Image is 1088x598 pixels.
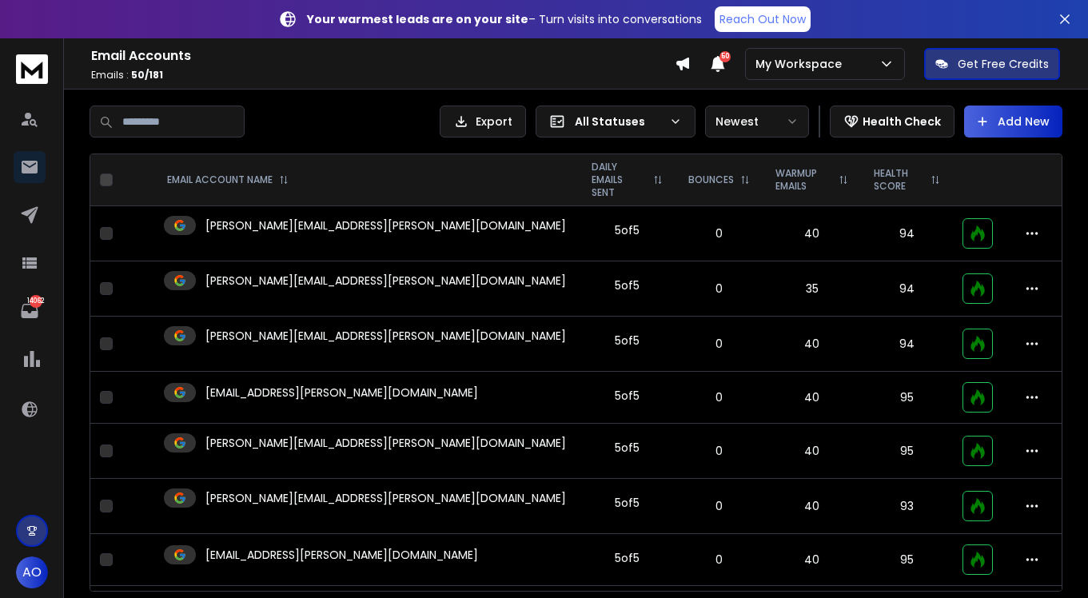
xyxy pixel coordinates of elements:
[874,167,924,193] p: HEALTH SCORE
[615,222,640,238] div: 5 of 5
[307,11,702,27] p: – Turn visits into conversations
[91,69,675,82] p: Emails :
[307,11,528,27] strong: Your warmest leads are on your site
[615,388,640,404] div: 5 of 5
[131,68,163,82] span: 50 / 181
[30,295,42,308] p: 14062
[205,547,478,563] p: [EMAIL_ADDRESS][PERSON_NAME][DOMAIN_NAME]
[705,106,809,138] button: Newest
[14,295,46,327] a: 14062
[688,173,734,186] p: BOUNCES
[205,273,566,289] p: [PERSON_NAME][EMAIL_ADDRESS][PERSON_NAME][DOMAIN_NAME]
[924,48,1060,80] button: Get Free Credits
[861,206,953,261] td: 94
[719,11,806,27] p: Reach Out Now
[615,277,640,293] div: 5 of 5
[964,106,1062,138] button: Add New
[91,46,675,66] h1: Email Accounts
[615,333,640,349] div: 5 of 5
[205,217,566,233] p: [PERSON_NAME][EMAIL_ADDRESS][PERSON_NAME][DOMAIN_NAME]
[685,389,753,405] p: 0
[763,372,861,424] td: 40
[167,173,289,186] div: EMAIL ACCOUNT NAME
[615,550,640,566] div: 5 of 5
[775,167,832,193] p: WARMUP EMAILS
[615,440,640,456] div: 5 of 5
[763,424,861,479] td: 40
[861,479,953,534] td: 93
[205,328,566,344] p: [PERSON_NAME][EMAIL_ADDRESS][PERSON_NAME][DOMAIN_NAME]
[863,114,941,130] p: Health Check
[440,106,526,138] button: Export
[685,498,753,514] p: 0
[861,372,953,424] td: 95
[685,281,753,297] p: 0
[685,443,753,459] p: 0
[755,56,848,72] p: My Workspace
[685,225,753,241] p: 0
[615,495,640,511] div: 5 of 5
[830,106,954,138] button: Health Check
[685,552,753,568] p: 0
[715,6,811,32] a: Reach Out Now
[16,54,48,84] img: logo
[763,206,861,261] td: 40
[861,534,953,586] td: 95
[861,317,953,372] td: 94
[205,385,478,401] p: [EMAIL_ADDRESS][PERSON_NAME][DOMAIN_NAME]
[763,317,861,372] td: 40
[763,479,861,534] td: 40
[719,51,731,62] span: 50
[958,56,1049,72] p: Get Free Credits
[763,261,861,317] td: 35
[575,114,663,130] p: All Statuses
[16,556,48,588] button: AO
[205,490,566,506] p: [PERSON_NAME][EMAIL_ADDRESS][PERSON_NAME][DOMAIN_NAME]
[763,534,861,586] td: 40
[861,424,953,479] td: 95
[592,161,648,199] p: DAILY EMAILS SENT
[861,261,953,317] td: 94
[205,435,566,451] p: [PERSON_NAME][EMAIL_ADDRESS][PERSON_NAME][DOMAIN_NAME]
[685,336,753,352] p: 0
